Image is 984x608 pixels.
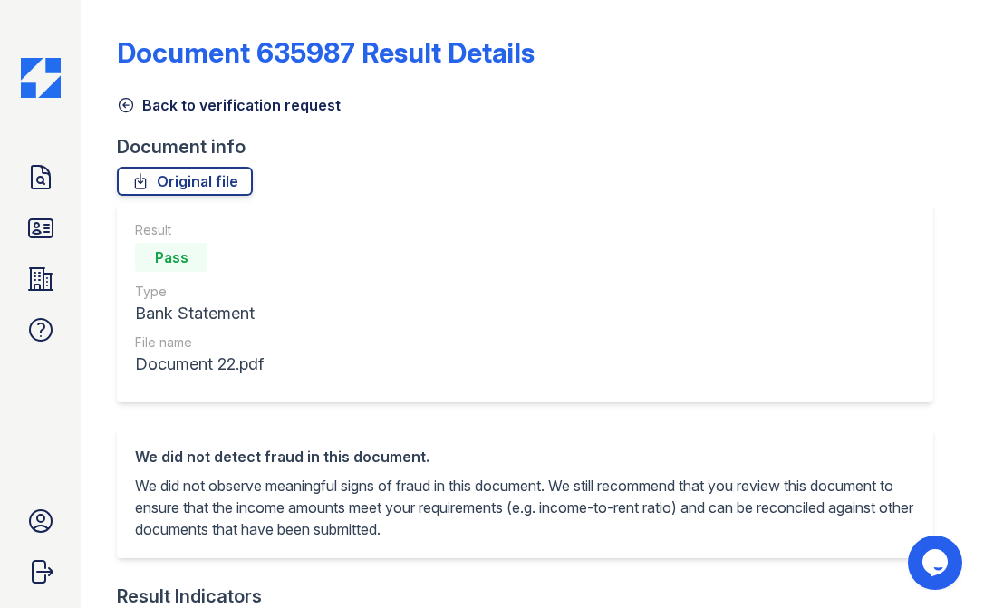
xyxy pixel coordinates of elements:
[908,536,966,590] iframe: chat widget
[135,283,264,301] div: Type
[117,36,535,69] a: Document 635987 Result Details
[117,167,253,196] a: Original file
[21,58,61,98] img: CE_Icon_Blue-c292c112584629df590d857e76928e9f676e5b41ef8f769ba2f05ee15b207248.png
[135,333,264,352] div: File name
[117,94,341,116] a: Back to verification request
[135,446,915,468] div: We did not detect fraud in this document.
[135,221,264,239] div: Result
[135,352,264,377] div: Document 22.pdf
[135,301,264,326] div: Bank Statement
[135,475,915,540] p: We did not observe meaningful signs of fraud in this document. We still recommend that you review...
[135,243,207,272] div: Pass
[117,134,948,159] div: Document info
